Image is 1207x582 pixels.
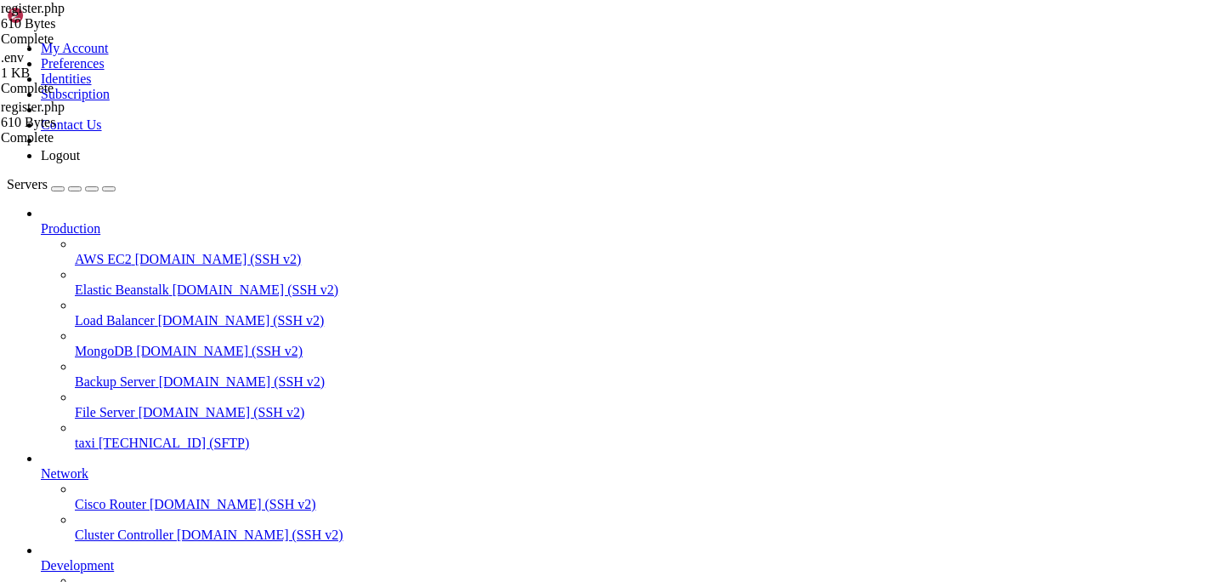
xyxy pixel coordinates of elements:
[1,50,24,65] span: .env
[1,100,65,114] span: register.php
[1,1,65,15] span: register.php
[1,16,171,31] div: 610 Bytes
[1,130,171,145] div: Complete
[1,115,171,130] div: 610 Bytes
[1,31,171,47] div: Complete
[1,50,171,81] span: .env
[1,81,171,96] div: Complete
[1,1,171,31] span: register.php
[1,66,171,81] div: 1 KB
[1,100,171,130] span: register.php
